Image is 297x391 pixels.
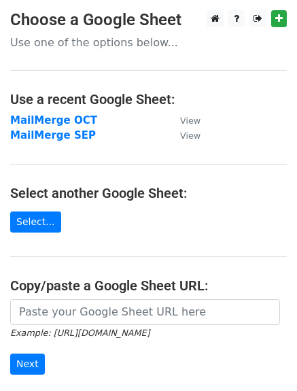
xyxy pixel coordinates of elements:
h3: Choose a Google Sheet [10,10,287,30]
small: View [180,116,200,126]
a: MailMerge OCT [10,114,97,126]
input: Next [10,354,45,375]
h4: Use a recent Google Sheet: [10,91,287,107]
iframe: Chat Widget [229,326,297,391]
p: Use one of the options below... [10,35,287,50]
small: View [180,131,200,141]
small: Example: [URL][DOMAIN_NAME] [10,328,150,338]
input: Paste your Google Sheet URL here [10,299,280,325]
h4: Select another Google Sheet: [10,185,287,201]
a: MailMerge SEP [10,129,96,141]
h4: Copy/paste a Google Sheet URL: [10,277,287,294]
a: View [167,129,200,141]
a: Select... [10,211,61,233]
a: View [167,114,200,126]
